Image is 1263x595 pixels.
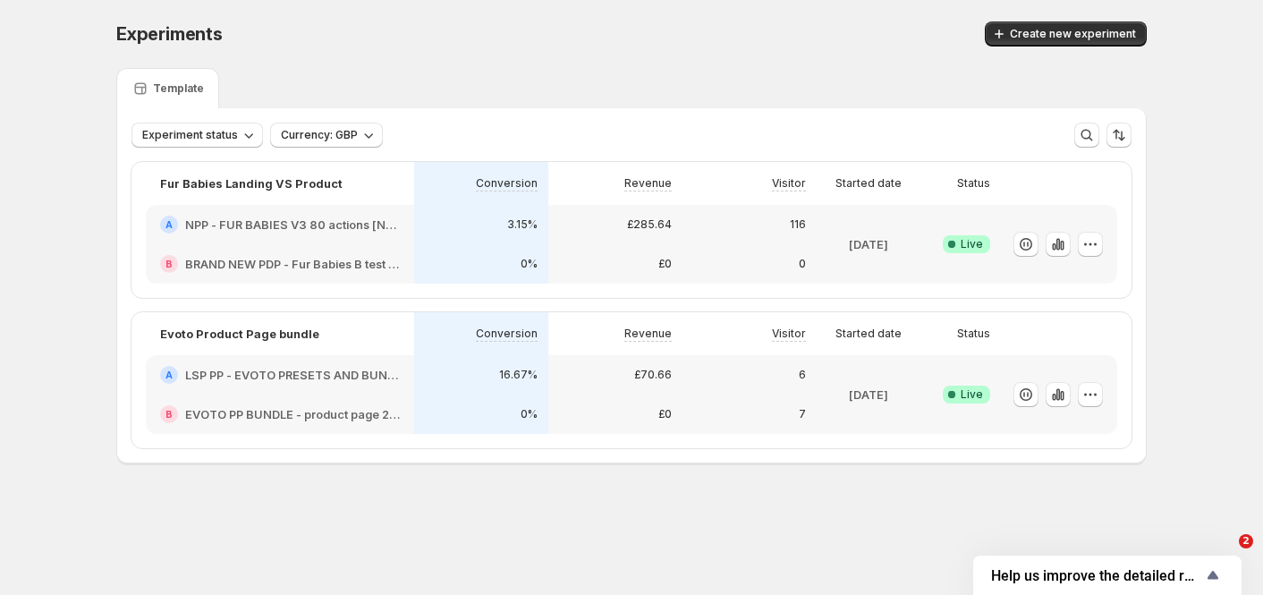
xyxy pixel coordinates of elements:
[772,176,806,191] p: Visitor
[521,257,538,271] p: 0%
[799,257,806,271] p: 0
[1239,534,1253,548] span: 2
[849,235,888,253] p: [DATE]
[185,216,400,234] h2: NPP - FUR BABIES V3 80 actions [NEW LAYOUT 2025]
[185,255,400,273] h2: BRAND NEW PDP - Fur Babies B test [DATE]
[165,219,173,230] h2: A
[634,368,672,382] p: £70.66
[658,407,672,421] p: £0
[961,387,983,402] span: Live
[624,176,672,191] p: Revenue
[165,370,173,380] h2: A
[1010,27,1136,41] span: Create new experiment
[160,174,343,192] p: Fur Babies Landing VS Product
[961,237,983,251] span: Live
[790,217,806,232] p: 116
[835,176,902,191] p: Started date
[270,123,383,148] button: Currency: GBP
[476,327,538,341] p: Conversion
[165,259,173,269] h2: B
[835,327,902,341] p: Started date
[142,128,238,142] span: Experiment status
[799,407,806,421] p: 7
[185,366,400,384] h2: LSP PP - EVOTO PRESETS AND BUNDLE
[521,407,538,421] p: 0%
[476,176,538,191] p: Conversion
[499,368,538,382] p: 16.67%
[991,567,1202,584] span: Help us improve the detailed report for A/B campaigns
[116,23,223,45] span: Experiments
[957,176,990,191] p: Status
[985,21,1147,47] button: Create new experiment
[1106,123,1132,148] button: Sort the results
[160,325,319,343] p: Evoto Product Page bundle
[627,217,672,232] p: £285.64
[165,409,173,420] h2: B
[957,327,990,341] p: Status
[1202,534,1245,577] iframe: Intercom live chat
[131,123,263,148] button: Experiment status
[153,81,204,96] p: Template
[185,405,400,423] h2: EVOTO PP BUNDLE - product page 2 shorter with split top first B PAGE
[658,257,672,271] p: £0
[281,128,358,142] span: Currency: GBP
[849,386,888,404] p: [DATE]
[624,327,672,341] p: Revenue
[772,327,806,341] p: Visitor
[507,217,538,232] p: 3.15%
[799,368,806,382] p: 6
[991,565,1224,586] button: Show survey - Help us improve the detailed report for A/B campaigns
